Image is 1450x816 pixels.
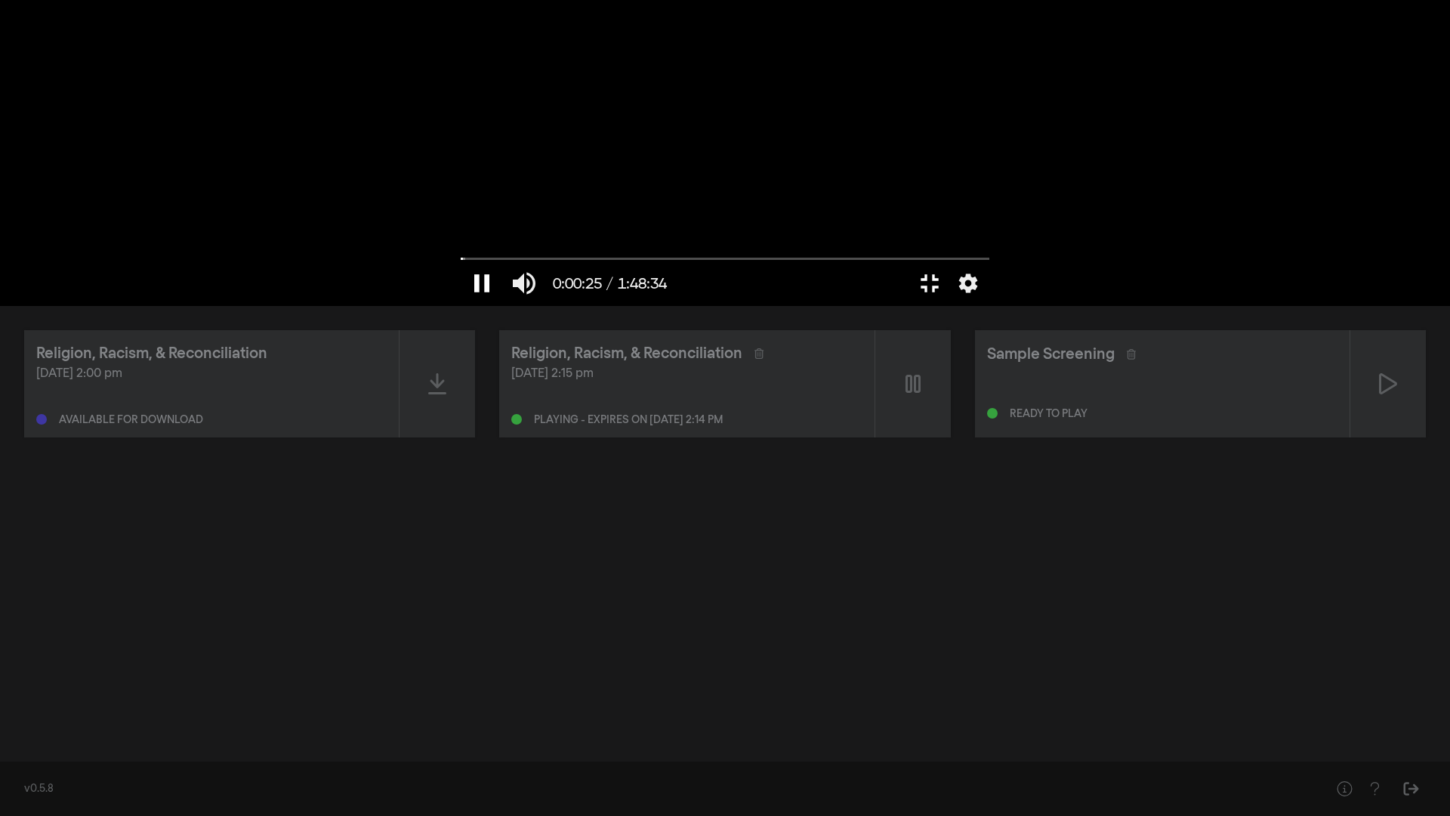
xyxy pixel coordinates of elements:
div: Ready to play [1010,409,1087,419]
div: [DATE] 2:00 pm [36,365,387,383]
button: Pause [461,261,503,306]
div: Playing - expires on [DATE] 2:14 pm [534,415,723,425]
button: Sign Out [1396,774,1426,804]
div: [DATE] 2:15 pm [511,365,862,383]
button: Exit full screen [909,261,951,306]
button: Help [1329,774,1359,804]
button: 0:00:25 / 1:48:34 [545,261,674,306]
button: More settings [951,261,986,306]
div: Available for download [59,415,203,425]
button: Mute [503,261,545,306]
div: v0.5.8 [24,781,1299,797]
div: Sample Screening [987,343,1115,366]
div: Religion, Racism, & Reconciliation [36,342,267,365]
div: Religion, Racism, & Reconciliation [511,342,742,365]
button: Help [1359,774,1390,804]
